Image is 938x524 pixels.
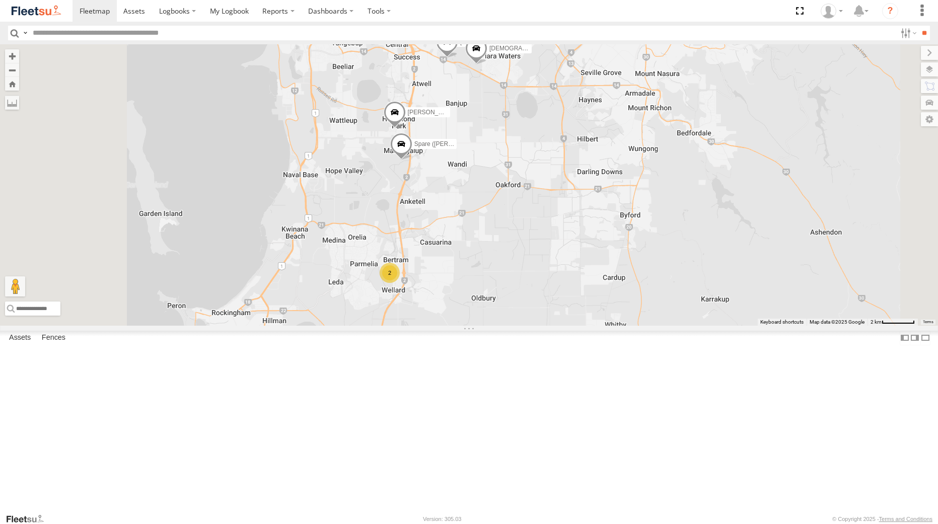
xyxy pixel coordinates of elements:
label: Hide Summary Table [920,331,930,345]
i: ? [882,3,898,19]
label: Map Settings [921,112,938,126]
img: fleetsu-logo-horizontal.svg [10,4,62,18]
button: Zoom in [5,49,19,63]
span: Map data ©2025 Google [810,319,864,325]
div: 2 [380,263,400,283]
button: Keyboard shortcuts [760,319,804,326]
span: [DEMOGRAPHIC_DATA][PERSON_NAME] - 1IFQ593 [489,45,635,52]
label: Dock Summary Table to the Right [910,331,920,345]
span: Spare ([PERSON_NAME] & [PERSON_NAME] maker specials)- 1GBY500 [414,141,614,148]
label: Assets [4,331,36,345]
a: Visit our Website [6,514,52,524]
label: Dock Summary Table to the Left [900,331,910,345]
span: [PERSON_NAME] [PERSON_NAME] - 1IBW816 - 0435 085 996 [407,109,581,116]
div: Brodie Richardson [817,4,846,19]
div: © Copyright 2025 - [832,516,932,522]
a: Terms [923,320,933,324]
div: Version: 305.03 [423,516,461,522]
label: Measure [5,96,19,110]
label: Search Query [21,26,29,40]
button: Drag Pegman onto the map to open Street View [5,276,25,296]
button: Map scale: 2 km per 62 pixels [868,319,918,326]
label: Search Filter Options [897,26,918,40]
a: Terms and Conditions [879,516,932,522]
label: Fences [37,331,70,345]
span: 2 km [871,319,882,325]
button: Zoom Home [5,77,19,91]
button: Zoom out [5,63,19,77]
